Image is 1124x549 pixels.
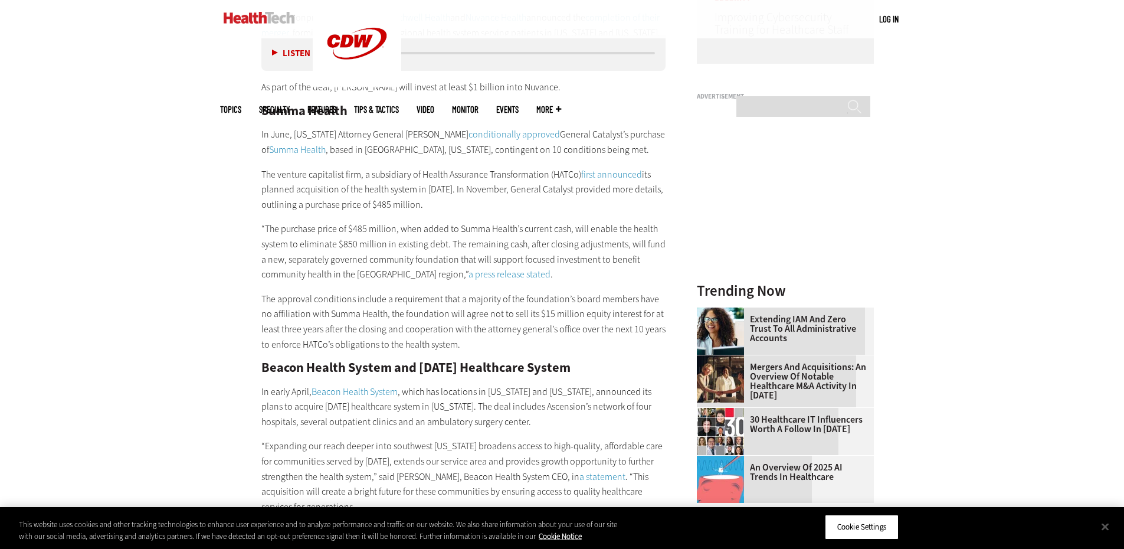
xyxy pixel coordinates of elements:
button: Cookie Settings [825,515,899,540]
span: Specialty [259,105,290,114]
a: Extending IAM and Zero Trust to All Administrative Accounts [697,315,867,343]
div: This website uses cookies and other tracking technologies to enhance user experience and to analy... [19,519,618,542]
p: The approval conditions include a requirement that a majority of the foundation’s board members h... [261,292,666,352]
a: Log in [879,14,899,24]
a: More information about your privacy [539,531,582,541]
a: Tips & Tactics [354,105,399,114]
a: Administrative assistant [697,308,750,317]
p: “Expanding our reach deeper into southwest [US_STATE] broadens access to high-quality, affordable... [261,439,666,514]
a: Events [496,105,519,114]
a: conditionally approved [468,128,560,140]
a: 30 Healthcare IT Influencers Worth a Follow in [DATE] [697,415,867,434]
a: a statement [579,470,625,483]
a: Video [417,105,434,114]
div: User menu [879,13,899,25]
a: Beacon Health System [312,385,398,398]
h3: Trending Now [697,283,874,298]
h3: Advertisement [697,93,874,100]
img: Administrative assistant [697,308,744,355]
a: first announced [581,168,642,181]
img: business leaders shake hands in conference room [697,355,744,403]
a: CDW [313,78,401,90]
p: In early April, , which has locations in [US_STATE] and [US_STATE], announced its plans to acquir... [261,384,666,430]
a: MonITor [452,105,479,114]
span: More [536,105,561,114]
button: Close [1092,514,1118,540]
a: business leaders shake hands in conference room [697,355,750,365]
img: collage of influencers [697,408,744,455]
a: a press release stated [468,268,550,280]
img: Home [224,12,295,24]
a: An Overview of 2025 AI Trends in Healthcare [697,463,867,482]
a: Mergers and Acquisitions: An Overview of Notable Healthcare M&A Activity in [DATE] [697,362,867,400]
p: The venture capitalist firm, a subsidiary of Health Assurance Transformation (HATCo) its planned ... [261,167,666,213]
p: “The purchase price of $485 million, when added to Summa Health’s current cash, will enable the h... [261,221,666,282]
img: illustration of computer chip being put inside head with waves [697,456,744,503]
a: collage of influencers [697,408,750,417]
span: Topics [220,105,241,114]
a: illustration of computer chip being put inside head with waves [697,456,750,465]
a: Summa Health [269,143,326,156]
a: Features [307,105,336,114]
iframe: advertisement [697,104,874,252]
p: In June, [US_STATE] Attorney General [PERSON_NAME] General Catalyst’s purchase of , based in [GEO... [261,127,666,157]
h2: Beacon Health System and [DATE] Healthcare System [261,361,666,374]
